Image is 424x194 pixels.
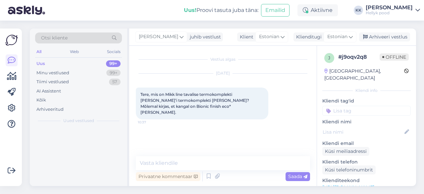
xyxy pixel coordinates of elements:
[322,118,411,125] p: Kliendi nimi
[288,173,307,179] span: Saada
[136,172,200,181] div: Privaatne kommentaar
[322,97,411,104] p: Kliendi tag'id
[36,88,61,95] div: AI Assistent
[338,53,380,61] div: # j9oqv2q8
[297,4,338,16] div: Aktiivne
[106,47,122,56] div: Socials
[328,55,330,60] span: j
[63,118,94,124] span: Uued vestlused
[366,5,413,10] div: [PERSON_NAME]
[36,60,45,67] div: Uus
[366,5,420,16] a: [PERSON_NAME]Hellyk pood
[36,70,69,76] div: Minu vestlused
[106,70,121,76] div: 99+
[138,120,163,125] span: 10:37
[327,33,347,40] span: Estonian
[359,32,410,41] div: Arhiveeri vestlus
[184,6,258,14] div: Proovi tasuta juba täna:
[184,7,196,13] b: Uus!
[322,106,411,116] input: Lisa tag
[106,60,121,67] div: 99+
[261,4,290,17] button: Emailid
[324,68,404,82] div: [GEOGRAPHIC_DATA], [GEOGRAPHIC_DATA]
[259,33,279,40] span: Estonian
[354,6,363,15] div: KK
[187,33,221,40] div: juhib vestlust
[35,47,43,56] div: All
[322,177,411,184] p: Klienditeekond
[139,33,178,40] span: [PERSON_NAME]
[69,47,80,56] div: Web
[237,33,253,40] div: Klient
[380,53,409,61] span: Offline
[136,70,310,76] div: [DATE]
[5,34,18,46] img: Askly Logo
[36,97,46,103] div: Kõik
[322,140,411,147] p: Kliendi email
[41,34,68,41] span: Otsi kliente
[136,56,310,62] div: Vestlus algas
[293,33,322,40] div: Klienditugi
[322,147,369,156] div: Küsi meiliaadressi
[323,128,403,136] input: Lisa nimi
[322,159,411,165] p: Kliendi telefon
[366,10,413,16] div: Hellyk pood
[36,79,69,85] div: Tiimi vestlused
[36,106,64,113] div: Arhiveeritud
[140,92,250,115] span: Tere, mis on Mikk line tavalise termokomplekti [PERSON_NAME]’i termokomplekti [PERSON_NAME]? Mõle...
[322,165,376,174] div: Küsi telefoninumbrit
[322,88,411,94] div: Kliendi info
[109,79,121,85] div: 57
[322,184,374,190] a: [URL][DOMAIN_NAME]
